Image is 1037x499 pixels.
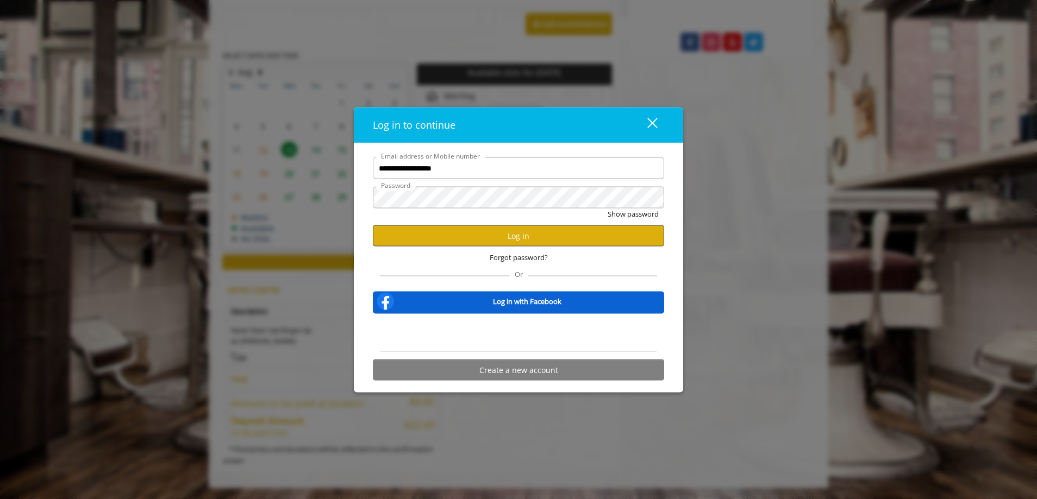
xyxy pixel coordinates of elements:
[373,187,664,209] input: Password
[635,117,657,133] div: close dialog
[376,180,416,191] label: Password
[493,295,561,307] b: Log in with Facebook
[373,118,455,131] span: Log in to continue
[373,359,664,381] button: Create a new account
[376,151,485,161] label: Email address or Mobile number
[509,269,528,279] span: Or
[490,252,548,263] span: Forgot password?
[373,225,664,247] button: Log in
[608,209,659,220] button: Show password
[464,321,574,345] iframe: Sign in with Google Button
[627,114,664,136] button: close dialog
[374,290,396,312] img: facebook-logo
[373,157,664,179] input: Email address or Mobile number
